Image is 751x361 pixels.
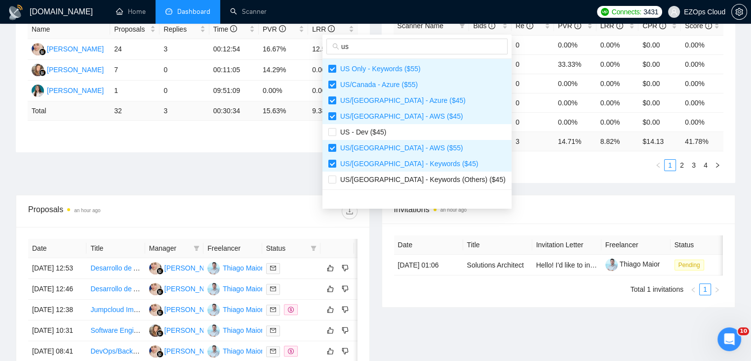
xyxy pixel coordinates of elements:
[28,101,110,121] td: Total
[700,160,711,171] a: 4
[28,300,86,320] td: [DATE] 12:38
[631,283,683,295] li: Total 1 invitations
[397,22,443,30] span: Scanner Name
[159,60,209,81] td: 0
[554,112,596,132] td: 0.00%
[263,25,286,33] span: PVR
[110,39,159,60] td: 24
[74,208,100,213] time: an hour ago
[116,7,146,16] a: homeHome
[699,283,711,295] li: 1
[327,306,334,314] span: like
[638,112,681,132] td: $0.00
[554,93,596,112] td: 0.00%
[731,4,747,20] button: setting
[714,162,720,168] span: right
[270,348,276,354] span: mail
[209,60,259,81] td: 00:11:05
[336,128,386,136] span: US - Dev ($45)
[279,25,286,32] span: info-circle
[342,207,357,215] span: download
[149,347,221,355] a: AJ[PERSON_NAME]
[558,22,581,30] span: PVR
[114,24,148,35] span: Proposals
[28,279,86,300] td: [DATE] 12:46
[705,22,712,29] span: info-circle
[596,112,639,132] td: 0.00%
[47,44,104,54] div: [PERSON_NAME]
[164,304,221,315] div: [PERSON_NAME]
[532,235,601,255] th: Invitation Letter
[605,260,660,268] a: Thiago Maior
[342,264,349,272] span: dislike
[164,325,221,336] div: [PERSON_NAME]
[336,65,421,73] span: US Only - Keywords ($55)
[209,81,259,101] td: 09:51:09
[157,330,163,337] img: gigradar-bm.png
[342,347,349,355] span: dislike
[339,283,351,295] button: dislike
[308,60,357,81] td: 0.00%
[676,159,688,171] li: 2
[157,268,163,274] img: gigradar-bm.png
[110,60,159,81] td: 7
[32,85,44,97] img: TA
[288,307,294,313] span: dollar
[47,85,104,96] div: [PERSON_NAME]
[711,283,723,295] button: right
[270,286,276,292] span: mail
[681,74,723,93] td: 0.00%
[177,7,210,16] span: Dashboard
[164,263,221,273] div: [PERSON_NAME]
[690,287,696,293] span: left
[223,263,263,273] div: Thiago Maior
[149,304,161,316] img: AJ
[28,320,86,341] td: [DATE] 10:31
[638,74,681,93] td: $0.00
[459,23,465,29] span: filter
[149,326,221,334] a: NK[PERSON_NAME]
[700,159,711,171] li: 4
[39,69,46,76] img: gigradar-bm.png
[512,112,554,132] td: 0
[342,306,349,314] span: dislike
[700,284,711,295] a: 1
[164,283,221,294] div: [PERSON_NAME]
[308,101,357,121] td: 9.38 %
[28,203,193,219] div: Proposals
[207,345,220,358] img: TM
[324,262,336,274] button: like
[328,25,335,32] span: info-circle
[394,235,463,255] th: Date
[687,283,699,295] li: Previous Page
[342,203,357,219] button: download
[324,345,336,357] button: like
[223,304,263,315] div: Thiago Maior
[512,74,554,93] td: 0
[457,18,467,33] span: filter
[601,235,671,255] th: Freelancer
[339,262,351,274] button: dislike
[288,348,294,354] span: dollar
[324,283,336,295] button: like
[655,162,661,168] span: left
[163,24,198,35] span: Replies
[209,101,259,121] td: 00:30:34
[336,96,466,104] span: US/[GEOGRAPHIC_DATA] - Azure ($45)
[8,4,24,20] img: logo
[110,101,159,121] td: 32
[223,325,263,336] div: Thiago Maior
[90,306,163,314] a: Jumpcloud Implentation
[638,35,681,54] td: $0.00
[207,347,263,355] a: TMThiago Maior
[192,241,201,256] span: filter
[601,8,609,16] img: upwork-logo.png
[86,239,145,258] th: Title
[596,74,639,93] td: 0.00%
[270,327,276,333] span: mail
[596,54,639,74] td: 0.00%
[207,264,263,271] a: TMThiago Maior
[638,54,681,74] td: $0.00
[596,35,639,54] td: 0.00%
[86,279,145,300] td: Desarrollo de App de Trading de Opciones con IA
